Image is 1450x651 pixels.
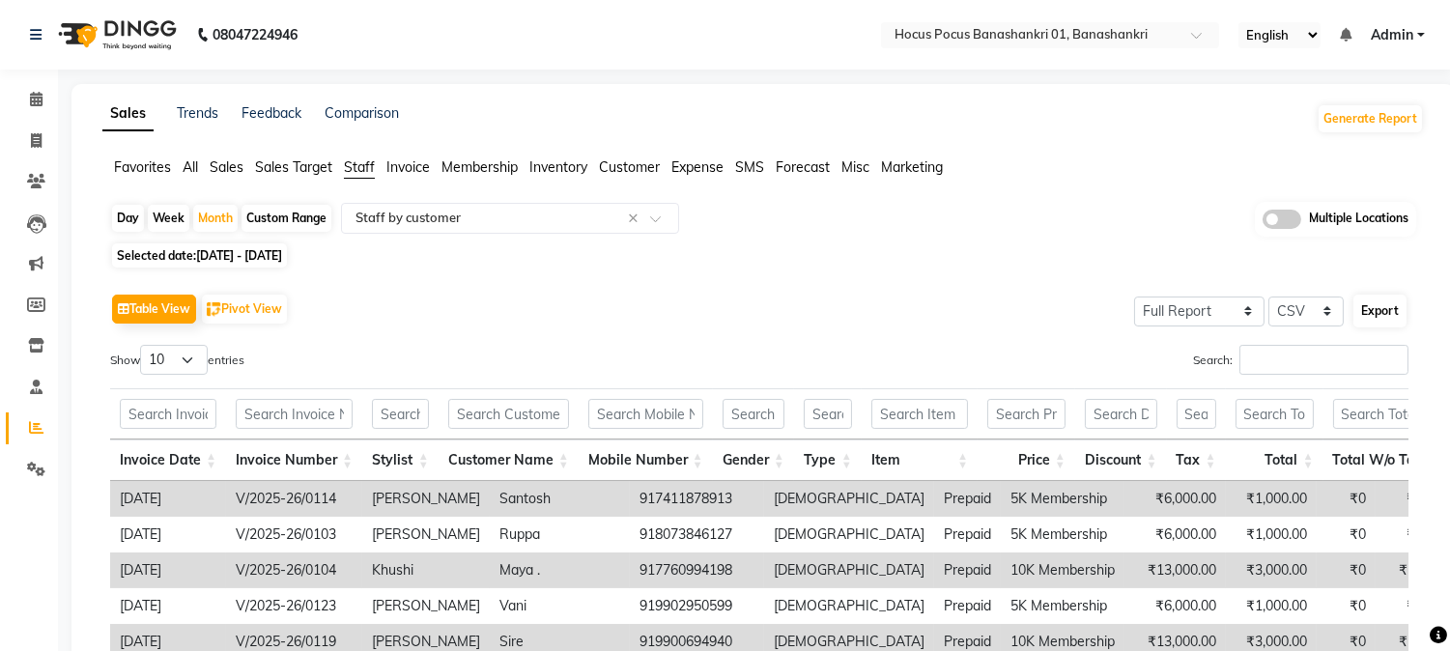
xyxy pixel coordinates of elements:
[1333,399,1439,429] input: Search Total W/o Tax
[1085,399,1157,429] input: Search Discount
[226,481,362,517] td: V/2025-26/0114
[934,588,1001,624] td: Prepaid
[588,399,703,429] input: Search Mobile Number
[210,158,243,176] span: Sales
[110,481,226,517] td: [DATE]
[978,439,1075,481] th: Price: activate to sort column ascending
[1001,588,1124,624] td: 5K Membership
[804,399,852,429] input: Search Type
[226,588,362,624] td: V/2025-26/0123
[630,552,764,588] td: 917760994198
[671,158,724,176] span: Expense
[1226,481,1317,517] td: ₹1,000.00
[140,345,208,375] select: Showentries
[110,552,226,588] td: [DATE]
[196,248,282,263] span: [DATE] - [DATE]
[764,517,934,552] td: [DEMOGRAPHIC_DATA]
[713,439,794,481] th: Gender: activate to sort column ascending
[386,158,430,176] span: Invoice
[934,552,1001,588] td: Prepaid
[1226,517,1317,552] td: ₹1,000.00
[236,399,353,429] input: Search Invoice Number
[372,399,429,429] input: Search Stylist
[1177,399,1216,429] input: Search Tax
[1239,345,1408,375] input: Search:
[193,205,238,232] div: Month
[362,552,490,588] td: Khushi
[1124,552,1226,588] td: ₹13,000.00
[213,8,298,62] b: 08047224946
[529,158,587,176] span: Inventory
[1236,399,1314,429] input: Search Total
[630,481,764,517] td: 917411878913
[344,158,375,176] span: Staff
[448,399,569,429] input: Search Customer Name
[49,8,182,62] img: logo
[112,295,196,324] button: Table View
[177,104,218,122] a: Trends
[1323,439,1449,481] th: Total W/o Tax: activate to sort column ascending
[1167,439,1226,481] th: Tax: activate to sort column ascending
[579,439,713,481] th: Mobile Number: activate to sort column ascending
[148,205,189,232] div: Week
[1353,295,1407,327] button: Export
[1124,517,1226,552] td: ₹6,000.00
[102,97,154,131] a: Sales
[226,439,362,481] th: Invoice Number: activate to sort column ascending
[1001,552,1124,588] td: 10K Membership
[934,517,1001,552] td: Prepaid
[490,588,630,624] td: Vani
[362,517,490,552] td: [PERSON_NAME]
[630,517,764,552] td: 918073846127
[110,517,226,552] td: [DATE]
[112,243,287,268] span: Selected date:
[630,588,764,624] td: 919902950599
[226,552,362,588] td: V/2025-26/0104
[362,481,490,517] td: [PERSON_NAME]
[110,345,244,375] label: Show entries
[1124,481,1226,517] td: ₹6,000.00
[1317,588,1376,624] td: ₹0
[1124,588,1226,624] td: ₹6,000.00
[112,205,144,232] div: Day
[362,588,490,624] td: [PERSON_NAME]
[255,158,332,176] span: Sales Target
[1193,345,1408,375] label: Search:
[325,104,399,122] a: Comparison
[183,158,198,176] span: All
[881,158,943,176] span: Marketing
[1226,552,1317,588] td: ₹3,000.00
[1226,439,1323,481] th: Total: activate to sort column ascending
[764,481,934,517] td: [DEMOGRAPHIC_DATA]
[490,481,630,517] td: Santosh
[114,158,171,176] span: Favorites
[490,552,630,588] td: Maya .
[1317,481,1376,517] td: ₹0
[723,399,784,429] input: Search Gender
[1319,105,1422,132] button: Generate Report
[490,517,630,552] td: Ruppa
[1226,588,1317,624] td: ₹1,000.00
[362,439,439,481] th: Stylist: activate to sort column ascending
[987,399,1066,429] input: Search Price
[764,588,934,624] td: [DEMOGRAPHIC_DATA]
[207,302,221,317] img: pivot.png
[862,439,978,481] th: Item: activate to sort column ascending
[776,158,830,176] span: Forecast
[110,439,226,481] th: Invoice Date: activate to sort column ascending
[226,517,362,552] td: V/2025-26/0103
[1371,25,1413,45] span: Admin
[1001,481,1124,517] td: 5K Membership
[794,439,862,481] th: Type: activate to sort column ascending
[628,209,644,229] span: Clear all
[441,158,518,176] span: Membership
[1317,517,1376,552] td: ₹0
[202,295,287,324] button: Pivot View
[871,399,968,429] input: Search Item
[599,158,660,176] span: Customer
[110,588,226,624] td: [DATE]
[735,158,764,176] span: SMS
[1309,210,1408,229] span: Multiple Locations
[1075,439,1167,481] th: Discount: activate to sort column ascending
[764,552,934,588] td: [DEMOGRAPHIC_DATA]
